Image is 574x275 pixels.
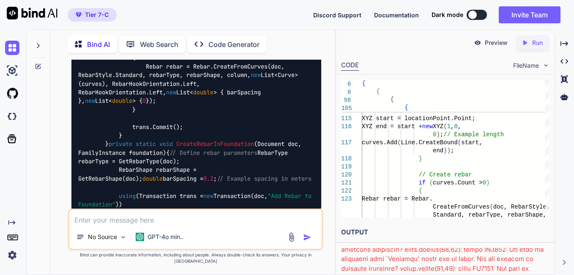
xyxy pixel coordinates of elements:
[405,104,408,111] span: {
[159,140,173,148] span: void
[217,175,312,182] span: // Example spacing in meters
[119,192,136,200] span: using
[341,179,351,187] div: 121
[313,11,361,19] button: Discord Support
[341,187,351,195] div: 122
[78,140,305,157] span: ( )
[166,88,176,96] span: new
[78,192,315,208] span: "Add Rebar to Foundation"
[251,71,261,79] span: new
[76,12,82,17] img: premium
[341,171,351,179] div: 120
[433,179,483,186] span: curves.Count >
[341,139,351,147] div: 117
[447,147,451,154] span: )
[454,123,458,130] span: 0
[374,11,419,19] button: Documentation
[5,109,19,124] img: darkCloudIdeIcon
[433,147,443,154] span: end
[458,123,461,130] span: ,
[440,131,443,138] span: ;
[5,86,19,101] img: githubLight
[85,11,109,19] span: Tier 7-C
[485,38,508,47] p: Preview
[458,139,461,146] span: (
[341,123,351,131] div: 116
[88,233,117,241] p: No Source
[362,195,433,202] span: Rebar rebar = Rebar.
[68,252,323,264] p: Bind can provide inaccurate information, including about people. Always double-check its answers....
[419,179,426,186] span: if
[376,88,380,95] span: {
[483,179,486,186] span: 0
[419,187,422,194] span: {
[109,140,132,148] span: private
[120,234,127,241] img: Pick Models
[341,80,351,88] span: 6
[362,115,468,122] span: XYZ start = locationPoint.Poin
[397,139,401,146] span: (
[5,248,19,262] img: settings
[429,179,433,186] span: (
[341,163,351,171] div: 119
[341,104,351,113] span: 105
[7,7,57,19] img: Bind AI
[362,80,365,87] span: {
[341,60,359,71] div: CODE
[203,192,213,200] span: new
[401,139,458,146] span: Line.CreateBound
[542,62,549,69] img: chevron down
[468,115,476,122] span: t;
[336,223,554,242] h2: OUTPUT
[85,97,95,105] span: new
[136,140,156,148] span: static
[140,39,178,49] p: Web Search
[142,175,163,182] span: double
[433,131,436,138] span: 0
[419,171,472,178] span: // Create rebar
[142,97,146,105] span: 0
[493,203,550,210] span: doc, RebarStyle.
[444,147,447,154] span: )
[433,212,547,218] span: Standard, rebarType, rebarShape,
[433,123,443,130] span: XYZ
[433,203,489,210] span: CreateFromCurves
[5,63,19,78] img: ai-studio
[513,61,539,70] span: FileName
[193,88,213,96] span: double
[362,123,422,130] span: XYZ end = start +
[341,155,351,163] div: 118
[532,38,543,47] p: Run
[362,139,397,146] span: curves.Add
[203,175,213,182] span: 0.2
[474,39,481,47] img: preview
[341,88,351,96] span: 8
[87,39,110,49] p: Bind AI
[451,123,454,130] span: ,
[148,233,183,241] p: GPT-4o min..
[444,123,447,130] span: (
[437,131,440,138] span: )
[419,155,422,162] span: }
[451,147,454,154] span: ;
[112,97,132,105] span: double
[499,6,560,23] button: Invite Team
[169,149,257,157] span: // Define rebar parameters
[341,115,351,123] div: 115
[208,39,260,49] p: Code Generator
[462,139,483,146] span: start,
[391,96,394,103] span: {
[287,232,296,242] img: attachment
[444,131,504,138] span: // Example length
[447,123,451,130] span: 1
[341,195,351,203] div: 123
[176,140,254,148] span: CreateRebarInFoundation
[490,203,493,210] span: (
[422,123,433,130] span: new
[433,107,451,114] span: curve
[303,233,312,242] img: icon
[341,96,351,104] span: 98
[432,11,463,19] span: Dark mode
